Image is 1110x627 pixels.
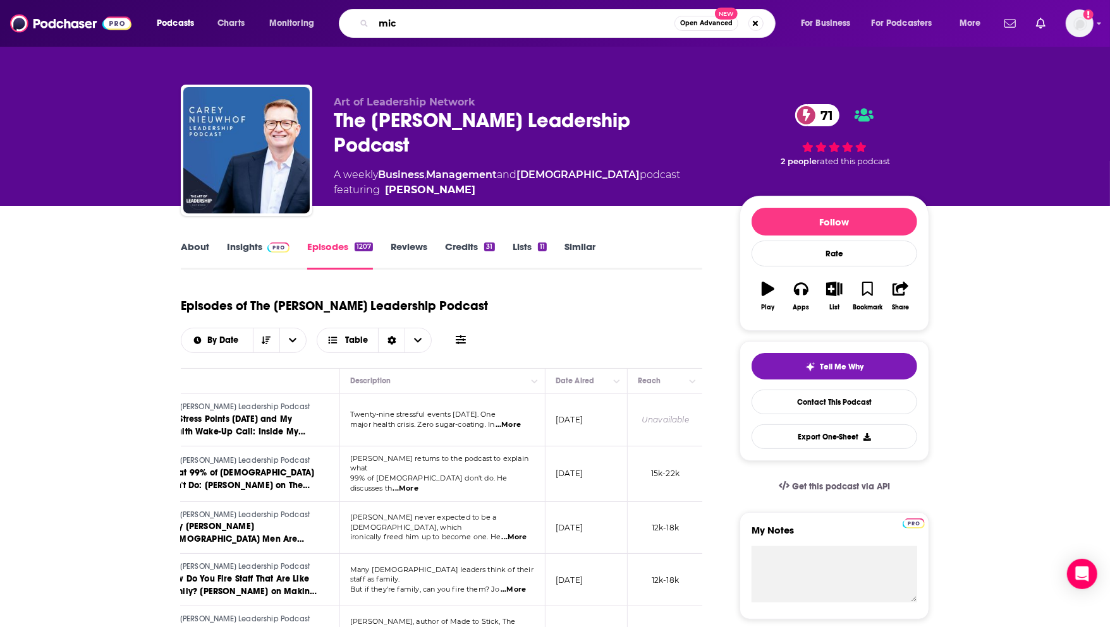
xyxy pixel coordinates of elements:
[166,614,310,623] span: The [PERSON_NAME] Leadership Podcast
[350,585,500,594] span: But if they're family, can you fire them? Jo
[752,273,784,319] button: Play
[166,521,308,595] span: Why [PERSON_NAME][DEMOGRAPHIC_DATA] Men Are Afraid to Preach the [DEMOGRAPHIC_DATA] — Therapy, Ca...
[209,13,252,33] a: Charts
[166,510,317,521] a: The [PERSON_NAME] Leadership Podcast
[334,96,475,108] span: Art of Leadership Network
[166,413,317,438] a: 29 Stress Points [DATE] and My Health Wake-Up Call: Inside My Hardest Year in Leadership [DATE]
[181,298,488,314] h1: Episodes of The [PERSON_NAME] Leadership Podcast
[10,11,131,35] img: Podchaser - Follow, Share and Rate Podcasts
[556,575,583,585] p: [DATE]
[496,420,521,430] span: ...More
[502,532,527,542] span: ...More
[795,104,839,126] a: 71
[556,414,583,425] p: [DATE]
[1083,9,1094,20] svg: Add a profile image
[391,241,427,270] a: Reviews
[851,273,884,319] button: Bookmark
[166,467,317,492] a: What 99% of [DEMOGRAPHIC_DATA] Don't Do: [PERSON_NAME] on The Rise of the Global [DEMOGRAPHIC_DAT...
[781,157,817,166] span: 2 people
[166,510,310,519] span: The [PERSON_NAME] Leadership Podcast
[805,362,815,372] img: tell me why sparkle
[227,241,290,270] a: InsightsPodchaser Pro
[793,304,810,311] div: Apps
[207,336,243,345] span: By Date
[903,518,925,528] img: Podchaser Pro
[497,169,516,181] span: and
[279,328,306,352] button: open menu
[350,410,496,419] span: Twenty-nine stressful events [DATE]. One
[166,520,317,546] a: Why [PERSON_NAME][DEMOGRAPHIC_DATA] Men Are Afraid to Preach the [DEMOGRAPHIC_DATA] — Therapy, Ca...
[651,469,680,478] span: 15k-22k
[378,169,424,181] a: Business
[784,273,817,319] button: Apps
[350,513,496,532] span: [PERSON_NAME] never expected to be a [DEMOGRAPHIC_DATA], which
[166,455,317,467] a: The [PERSON_NAME] Leadership Podcast
[513,241,547,270] a: Lists11
[752,424,917,449] button: Export One-Sheet
[769,471,900,502] a: Get this podcast via API
[884,273,917,319] button: Share
[556,468,583,479] p: [DATE]
[426,169,497,181] a: Management
[1031,13,1051,34] a: Show notifications dropdown
[317,328,432,353] h2: Choose View
[385,182,475,198] a: Carey Nieuwhof
[253,328,279,352] button: Sort Direction
[715,8,738,20] span: New
[166,573,317,598] a: How Do You Fire Staff That Are Like Family? [PERSON_NAME] on Making the Tough Calls on Staffing a...
[181,328,307,353] h2: Choose List sort
[148,13,210,33] button: open menu
[951,13,997,33] button: open menu
[166,467,315,541] span: What 99% of [DEMOGRAPHIC_DATA] Don't Do: [PERSON_NAME] on The Rise of the Global [DEMOGRAPHIC_DAT...
[762,304,775,311] div: Play
[903,517,925,528] a: Pro website
[166,402,310,411] span: The [PERSON_NAME] Leadership Podcast
[334,182,680,198] span: featuring
[350,565,534,584] span: Many [DEMOGRAPHIC_DATA] leaders think of their staff as family.
[999,13,1021,34] a: Show notifications dropdown
[307,241,373,270] a: Episodes1207
[609,374,625,389] button: Column Actions
[166,414,308,450] span: 29 Stress Points [DATE] and My Health Wake-Up Call: Inside My Hardest Year in Leadership [DATE]
[863,13,951,33] button: open menu
[752,208,917,236] button: Follow
[260,13,331,33] button: open menu
[680,20,733,27] span: Open Advanced
[752,390,917,414] a: Contact This Podcast
[652,523,679,532] span: 12k-18k
[740,96,929,175] div: 71 2 peoplerated this podcast
[685,374,700,389] button: Column Actions
[501,585,526,595] span: ...More
[157,15,194,32] span: Podcasts
[527,374,542,389] button: Column Actions
[820,362,864,372] span: Tell Me Why
[516,169,640,181] a: [DEMOGRAPHIC_DATA]
[183,87,310,213] img: The Carey Nieuwhof Leadership Podcast
[556,522,583,533] p: [DATE]
[334,167,680,198] div: A weekly podcast
[872,15,932,32] span: For Podcasters
[355,242,373,251] div: 1207
[181,241,209,270] a: About
[269,15,314,32] span: Monitoring
[484,242,494,251] div: 31
[267,242,290,253] img: Podchaser Pro
[817,157,890,166] span: rated this podcast
[564,241,595,270] a: Similar
[808,104,839,126] span: 71
[674,16,738,31] button: Open AdvancedNew
[538,242,547,251] div: 11
[792,481,890,492] span: Get this podcast via API
[351,9,788,38] div: Search podcasts, credits, & more...
[1066,9,1094,37] span: Logged in as TinaPugh
[217,15,245,32] span: Charts
[166,562,310,571] span: The [PERSON_NAME] Leadership Podcast
[1067,559,1097,589] div: Open Intercom Messenger
[166,573,317,622] span: How Do You Fire Staff That Are Like Family? [PERSON_NAME] on Making the Tough Calls on Staffing a...
[350,474,508,493] span: 99% of [DEMOGRAPHIC_DATA] don't do. He discusses th
[801,15,851,32] span: For Business
[638,373,661,388] div: Reach
[892,304,909,311] div: Share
